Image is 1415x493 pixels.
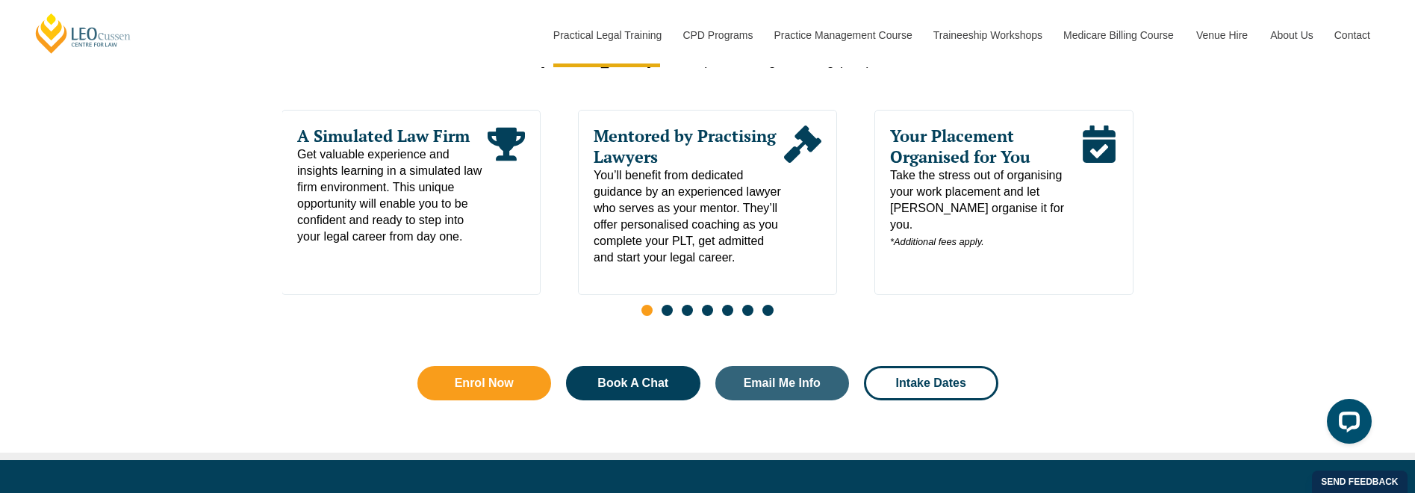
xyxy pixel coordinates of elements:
span: Intake Dates [896,377,966,389]
div: Read More [784,125,821,266]
a: Traineeship Workshops [922,3,1052,67]
span: A Simulated Law Firm [297,125,488,146]
span: Book A Chat [597,377,668,389]
span: You’ll benefit from dedicated guidance by an experienced lawyer who serves as your mentor. They’l... [594,167,784,266]
span: Take the stress out of organising your work placement and let [PERSON_NAME] organise it for you. [890,167,1080,250]
div: Slides [282,110,1133,325]
iframe: LiveChat chat widget [1315,393,1378,456]
span: Go to slide 5 [722,305,733,316]
a: About Us [1259,3,1323,67]
span: Go to slide 7 [762,305,774,316]
span: Go to slide 4 [702,305,713,316]
div: Read More [488,125,525,245]
a: Contact [1323,3,1381,67]
div: 1 / 7 [282,110,541,295]
span: Go to slide 1 [641,305,653,316]
em: *Additional fees apply. [890,236,984,247]
span: Your Placement Organised for You [890,125,1080,167]
a: Practice Management Course [763,3,922,67]
span: Go to slide 6 [742,305,753,316]
a: Intake Dates [864,366,998,400]
span: Enrol Now [455,377,514,389]
span: Email Me Info [744,377,821,389]
a: CPD Programs [671,3,762,67]
a: Enrol Now [417,366,552,400]
span: Get valuable experience and insights learning in a simulated law firm environment. This unique op... [297,146,488,245]
a: Practical Legal Training [542,3,672,67]
div: 2 / 7 [578,110,837,295]
a: Medicare Billing Course [1052,3,1185,67]
span: Go to slide 3 [682,305,693,316]
span: Mentored by Practising Lawyers [594,125,784,167]
a: [PERSON_NAME] Centre for Law [34,12,133,55]
a: Book A Chat [566,366,700,400]
a: Venue Hire [1185,3,1259,67]
div: 3 / 7 [874,110,1133,295]
span: Go to slide 2 [662,305,673,316]
a: Email Me Info [715,366,850,400]
div: Read More [1080,125,1117,250]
